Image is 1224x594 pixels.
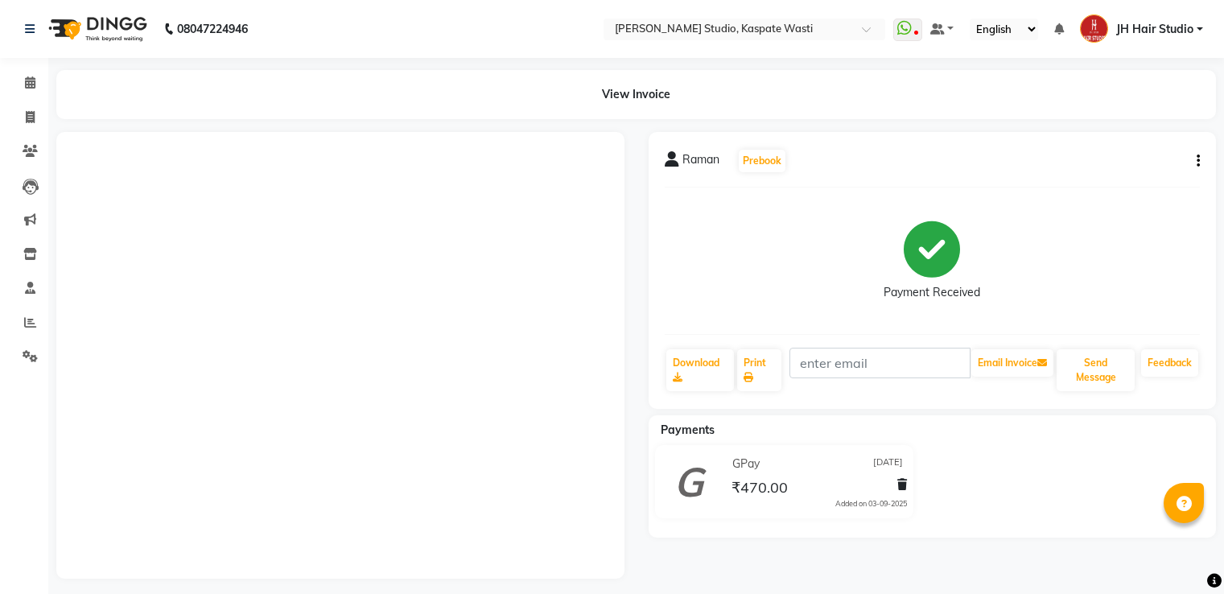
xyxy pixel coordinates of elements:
span: Raman [682,151,719,174]
input: enter email [789,348,971,378]
button: Prebook [739,150,785,172]
span: [DATE] [873,456,903,472]
a: Download [666,349,735,391]
img: JH Hair Studio [1080,14,1108,43]
a: Print [737,349,781,391]
div: Added on 03-09-2025 [835,498,907,509]
img: logo [41,6,151,52]
span: Payments [661,423,715,437]
div: View Invoice [56,70,1216,119]
button: Email Invoice [971,349,1053,377]
iframe: chat widget [1156,530,1208,578]
div: Payment Received [884,284,980,301]
span: GPay [732,456,760,472]
button: Send Message [1057,349,1135,391]
span: JH Hair Studio [1116,21,1193,38]
span: ₹470.00 [732,478,788,501]
b: 08047224946 [177,6,248,52]
a: Feedback [1141,349,1198,377]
